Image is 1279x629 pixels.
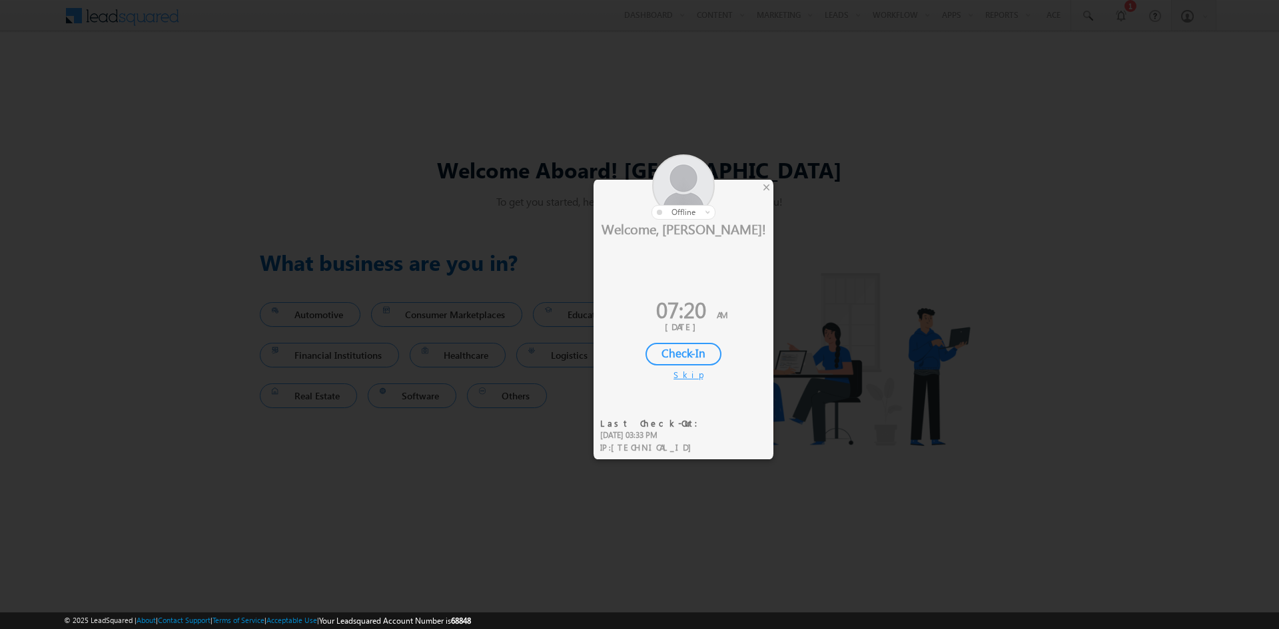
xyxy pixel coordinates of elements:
div: Check-In [645,343,721,365]
div: Skip [673,369,693,381]
div: IP : [600,441,706,454]
span: AM [717,309,727,320]
a: Contact Support [158,616,211,624]
span: [TECHNICAL_ID] [611,441,698,453]
div: × [759,180,773,194]
span: offline [671,207,695,217]
div: [DATE] [604,321,763,333]
div: Last Check-Out: [600,417,706,429]
a: About [137,616,156,624]
a: Terms of Service [213,616,264,624]
a: Acceptable Use [266,616,317,624]
span: Your Leadsquared Account Number is [319,616,471,626]
div: Welcome, [PERSON_NAME]! [594,220,773,237]
span: © 2025 LeadSquared | | | | | [64,614,471,627]
span: 07:20 [656,294,706,324]
div: [DATE] 03:33 PM [600,429,706,441]
span: 68848 [451,616,471,626]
